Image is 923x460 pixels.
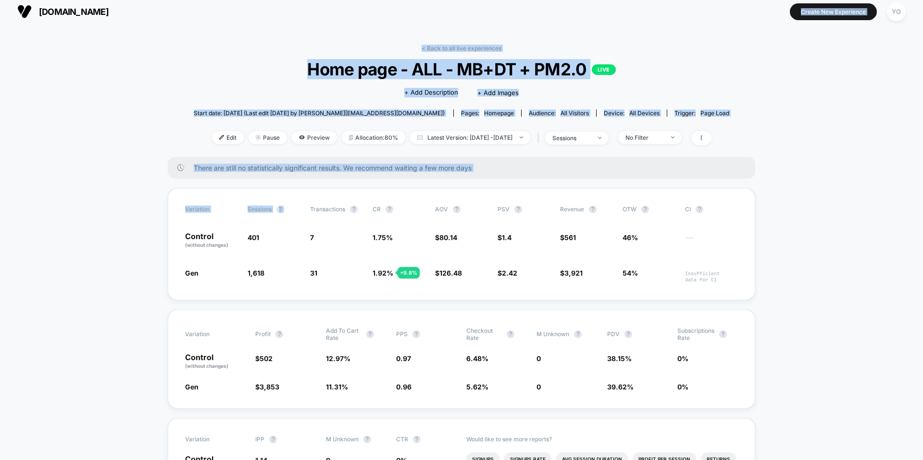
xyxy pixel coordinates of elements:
button: ? [719,330,727,338]
span: Checkout Rate [466,327,502,341]
span: homepage [484,109,514,117]
button: ? [453,206,461,213]
img: end [671,136,674,138]
a: < Back to all live experiences [422,45,501,52]
div: YO [887,2,906,21]
span: M Unknown [536,330,569,338]
span: IPP [255,436,264,443]
button: ? [696,206,703,213]
img: end [520,136,523,138]
span: Add To Cart Rate [326,327,362,341]
span: Sessions [248,206,272,213]
span: $ [560,269,583,277]
span: Variation [185,206,238,213]
span: $ [498,269,517,277]
span: 0 % [677,383,688,391]
span: 7 [310,233,314,242]
span: AOV [435,206,448,213]
span: $ [560,233,576,242]
span: $ [255,354,273,363]
p: LIVE [592,64,616,75]
button: ? [366,330,374,338]
span: Home page - ALL - MB+DT + PM2.0 [221,59,702,79]
img: edit [219,135,224,140]
span: 0 [536,383,541,391]
span: --- [685,235,738,249]
span: 1.75 % [373,233,393,242]
span: 11.31 % [326,383,348,391]
span: Allocation: 80% [342,131,405,144]
span: 0 [536,354,541,363]
span: Device: [596,109,667,117]
span: 502 [260,354,273,363]
button: ? [350,206,358,213]
span: Start date: [DATE] (Last edit [DATE] by [PERSON_NAME][EMAIL_ADDRESS][DOMAIN_NAME]) [194,109,445,117]
button: ? [275,330,283,338]
span: Page Load [700,109,729,117]
span: OTW [623,206,675,213]
button: ? [413,436,421,443]
button: ? [276,206,284,213]
span: $ [498,233,511,242]
button: ? [269,436,277,443]
span: 1,618 [248,269,264,277]
img: calendar [417,135,423,140]
span: Pause [249,131,287,144]
p: Would like to see more reports? [466,436,738,443]
span: PPS [396,330,408,338]
button: YO [884,2,909,22]
span: + Add Images [477,89,519,97]
span: CR [373,206,381,213]
p: Control [185,232,238,249]
span: Gen [185,383,199,391]
span: 80.14 [439,233,457,242]
span: $ [435,233,457,242]
span: 126.48 [439,269,462,277]
span: 1.4 [502,233,511,242]
span: Transactions [310,206,345,213]
div: Audience: [529,109,589,117]
span: PDV [607,330,620,338]
span: Insufficient data for CI [685,270,738,283]
span: 31 [310,269,317,277]
span: 0 % [677,354,688,363]
span: 1.92 % [373,269,393,277]
span: Variation [185,327,238,341]
span: PSV [498,206,510,213]
span: 3,921 [564,269,583,277]
span: Subscriptions Rate [677,327,714,341]
span: 401 [248,233,259,242]
button: ? [386,206,393,213]
button: ? [589,206,597,213]
span: | [535,131,545,145]
span: CTR [396,436,408,443]
div: + 9.8 % [398,267,420,278]
button: ? [624,330,632,338]
span: (without changes) [185,363,228,369]
span: $ [255,383,279,391]
div: sessions [552,134,591,142]
span: 561 [564,233,576,242]
span: 54% [623,269,638,277]
span: There are still no statistically significant results. We recommend waiting a few more days [194,164,736,172]
button: [DOMAIN_NAME] [14,4,112,19]
span: M Unknown [326,436,359,443]
img: end [598,137,601,139]
span: 6.48 % [466,354,488,363]
button: ? [363,436,371,443]
span: Edit [212,131,244,144]
img: end [256,135,261,140]
span: all devices [629,109,660,117]
span: [DOMAIN_NAME] [39,7,109,17]
span: 0.96 [396,383,412,391]
span: 3,853 [260,383,279,391]
span: 39.62 % [607,383,634,391]
img: rebalance [349,135,353,140]
span: CI [685,206,738,213]
span: Revenue [560,206,584,213]
span: Profit [255,330,271,338]
span: Preview [292,131,337,144]
div: Pages: [461,109,514,117]
span: Latest Version: [DATE] - [DATE] [410,131,530,144]
div: Trigger: [674,109,729,117]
